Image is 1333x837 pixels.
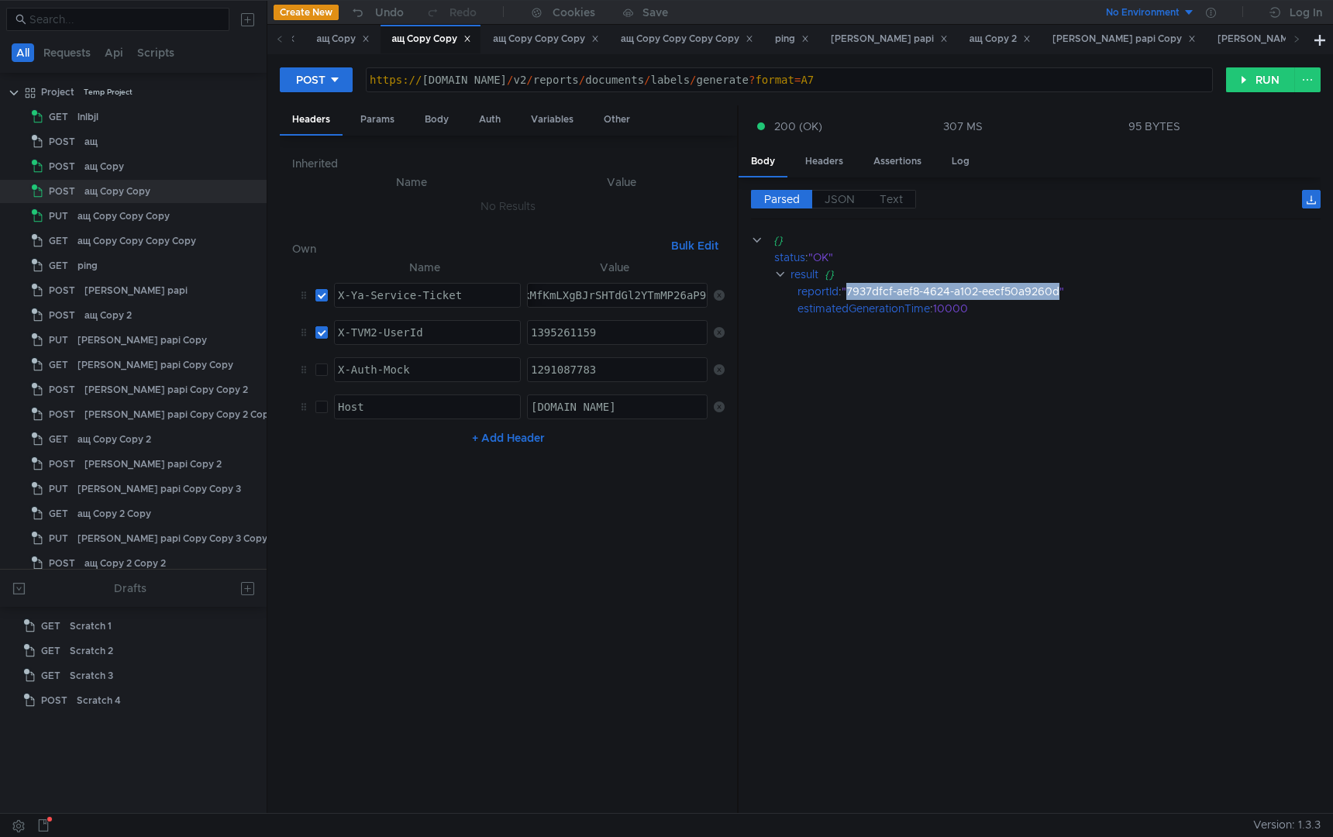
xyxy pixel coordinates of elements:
[77,428,151,451] div: ащ Copy Copy 2
[84,81,133,104] div: Temp Project
[114,579,146,598] div: Drafts
[842,283,1300,300] div: "7937dfcf-aef8-4624-a102-eecf50a9260d"
[77,329,207,352] div: [PERSON_NAME] papi Copy
[449,3,477,22] div: Redo
[933,300,1304,317] div: 10000
[339,1,415,24] button: Undo
[84,304,132,327] div: ащ Copy 2
[280,105,343,136] div: Headers
[29,11,220,28] input: Search...
[41,689,67,712] span: POST
[77,105,98,129] div: lnlbjl
[49,180,75,203] span: POST
[621,31,753,47] div: ащ Copy Copy Copy Copy
[49,279,75,302] span: POST
[391,31,471,47] div: ащ Copy Copy
[808,249,1300,266] div: "OK"
[49,353,68,377] span: GET
[49,254,68,277] span: GET
[84,155,124,178] div: ащ Copy
[84,180,150,203] div: ащ Copy Copy
[49,403,75,426] span: POST
[1128,119,1180,133] div: 95 BYTES
[49,155,75,178] span: POST
[84,552,166,575] div: ащ Copy 2 Copy 2
[773,232,1299,249] div: {}
[739,147,787,177] div: Body
[861,147,934,176] div: Assertions
[328,258,522,277] th: Name
[825,192,855,206] span: JSON
[41,81,74,104] div: Project
[797,300,1321,317] div: :
[317,31,370,47] div: ащ Copy
[943,119,983,133] div: 307 MS
[305,173,518,191] th: Name
[790,266,818,283] div: result
[70,664,113,687] div: Scratch 3
[1226,67,1295,92] button: RUN
[49,527,68,550] span: PUT
[77,205,170,228] div: ащ Copy Copy Copy
[84,378,248,401] div: [PERSON_NAME] papi Copy Copy 2
[348,105,407,134] div: Params
[296,71,325,88] div: POST
[84,279,188,302] div: [PERSON_NAME] papi
[493,31,599,47] div: ащ Copy Copy Copy
[518,105,586,134] div: Variables
[412,105,461,134] div: Body
[764,192,800,206] span: Parsed
[70,639,113,663] div: Scratch 2
[518,173,725,191] th: Value
[84,403,274,426] div: [PERSON_NAME] papi Copy Copy 2 Copy
[133,43,179,62] button: Scripts
[831,31,948,47] div: [PERSON_NAME] papi
[274,5,339,20] button: Create New
[825,266,1300,283] div: {}
[49,229,68,253] span: GET
[41,639,60,663] span: GET
[1106,5,1180,20] div: No Environment
[84,130,98,153] div: ащ
[77,477,241,501] div: [PERSON_NAME] papi Copy Copy 3
[774,118,822,135] span: 200 (OK)
[775,31,809,47] div: ping
[77,502,151,525] div: ащ Copy 2 Copy
[41,664,60,687] span: GET
[521,258,708,277] th: Value
[77,254,98,277] div: ping
[774,249,1321,266] div: :
[49,477,68,501] span: PUT
[1290,3,1322,22] div: Log In
[1253,814,1321,836] span: Version: 1.3.3
[100,43,128,62] button: Api
[77,353,233,377] div: [PERSON_NAME] papi Copy Copy
[797,283,1321,300] div: :
[49,205,68,228] span: PUT
[77,527,267,550] div: [PERSON_NAME] papi Copy Copy 3 Copy
[49,453,75,476] span: POST
[49,304,75,327] span: POST
[49,329,68,352] span: PUT
[70,615,112,638] div: Scratch 1
[49,378,75,401] span: POST
[880,192,903,206] span: Text
[466,429,551,447] button: + Add Header
[665,236,725,255] button: Bulk Edit
[797,300,930,317] div: estimatedGenerationTime
[49,428,68,451] span: GET
[49,105,68,129] span: GET
[939,147,982,176] div: Log
[292,154,725,173] h6: Inherited
[415,1,487,24] button: Redo
[41,615,60,638] span: GET
[280,67,353,92] button: POST
[49,502,68,525] span: GET
[797,283,839,300] div: reportId
[553,3,595,22] div: Cookies
[970,31,1031,47] div: ащ Copy 2
[49,130,75,153] span: POST
[12,43,34,62] button: All
[793,147,856,176] div: Headers
[774,249,805,266] div: status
